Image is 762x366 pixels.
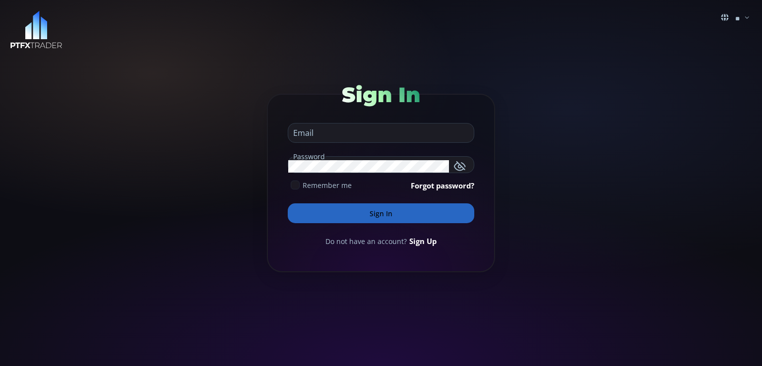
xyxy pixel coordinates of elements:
[409,236,437,246] a: Sign Up
[411,180,474,191] a: Forgot password?
[288,236,474,246] div: Do not have an account?
[10,11,63,49] img: LOGO
[342,82,420,108] span: Sign In
[303,180,352,190] span: Remember me
[288,203,474,223] button: Sign In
